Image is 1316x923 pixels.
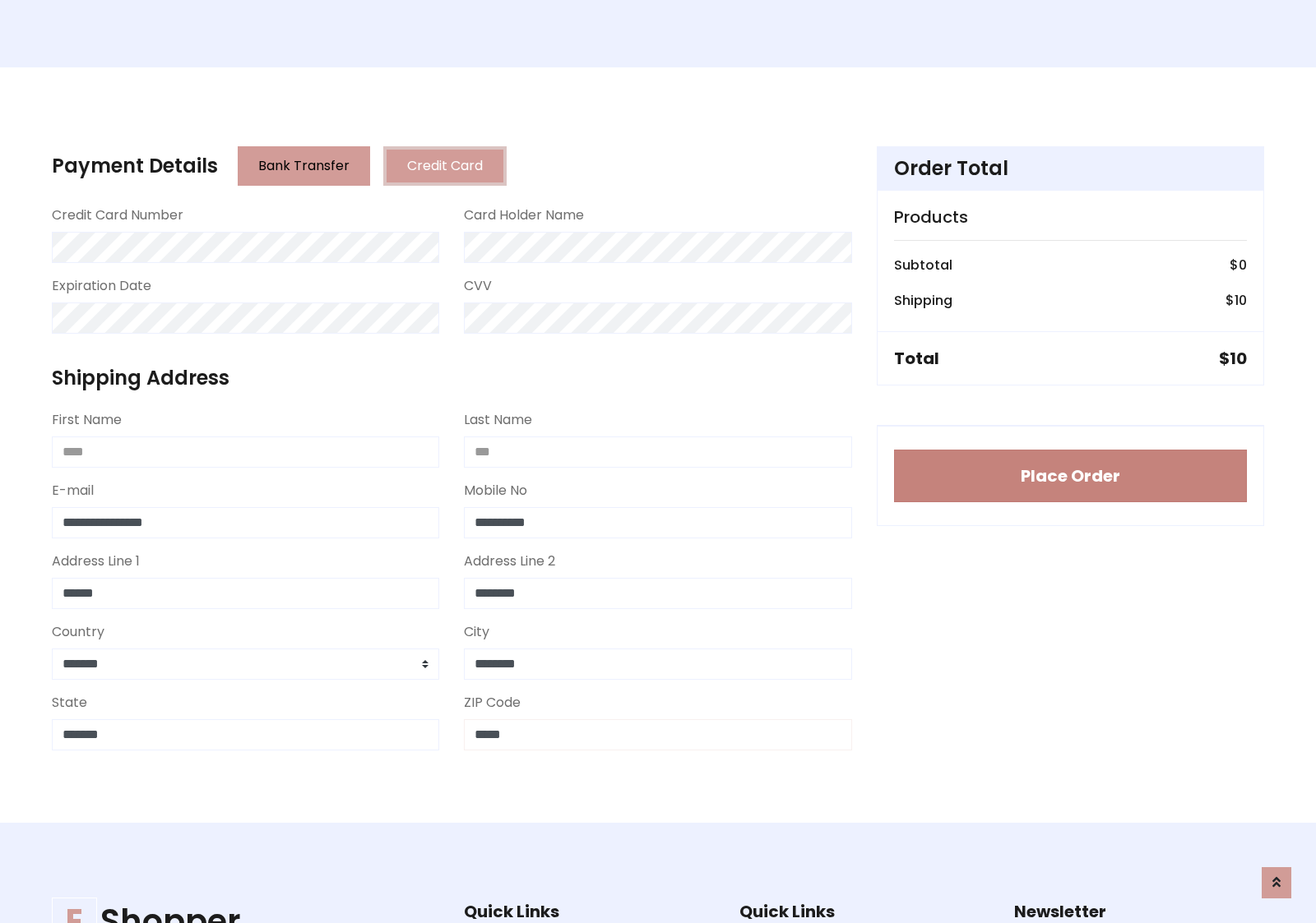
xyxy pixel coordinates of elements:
label: ZIP Code [464,693,521,713]
label: Mobile No [464,481,527,501]
label: Expiration Date [52,276,151,296]
h6: Subtotal [894,257,952,273]
h5: Products [894,207,1247,227]
span: 10 [1230,347,1247,370]
label: Address Line 1 [52,551,140,571]
label: Address Line 2 [464,551,555,571]
h5: Quick Links [739,902,989,921]
label: First Name [52,410,122,430]
button: Place Order [894,450,1247,502]
button: Bank Transfer [238,146,370,186]
h4: Shipping Address [52,367,852,390]
span: 10 [1235,291,1247,310]
span: 0 [1239,256,1247,275]
label: Credit Card Number [52,205,183,225]
label: State [52,693,87,713]
label: CVV [464,276,492,296]
label: City [464,622,489,642]
h5: Quick Links [464,902,714,921]
label: Country [52,622,104,642]
h6: $ [1226,293,1247,308]
h6: $ [1230,257,1247,273]
h5: Total [894,348,939,368]
h5: $ [1219,348,1247,368]
label: Last Name [464,410,532,430]
h4: Order Total [894,157,1247,181]
h4: Payment Details [52,155,218,178]
label: Card Holder Name [464,205,584,225]
label: E-mail [52,481,94,501]
h6: Shipping [894,293,952,308]
h5: Newsletter [1014,902,1264,921]
button: Credit Card [383,146,507,186]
